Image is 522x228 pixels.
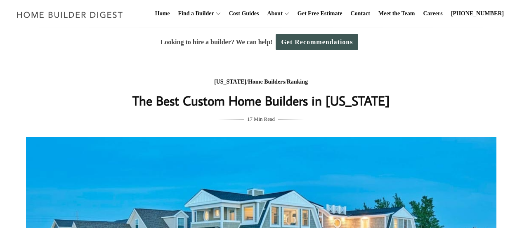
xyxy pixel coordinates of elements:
[214,79,246,85] a: [US_STATE]
[375,0,418,27] a: Meet the Team
[248,79,285,85] a: Home Builders
[97,91,426,110] h1: The Best Custom Home Builders in [US_STATE]
[264,0,282,27] a: About
[276,34,358,50] a: Get Recommendations
[226,0,262,27] a: Cost Guides
[294,0,346,27] a: Get Free Estimate
[175,0,214,27] a: Find a Builder
[247,115,275,124] span: 17 Min Read
[347,0,373,27] a: Contact
[97,77,426,87] div: / /
[13,7,127,23] img: Home Builder Digest
[420,0,446,27] a: Careers
[448,0,507,27] a: [PHONE_NUMBER]
[152,0,173,27] a: Home
[287,79,308,85] a: Ranking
